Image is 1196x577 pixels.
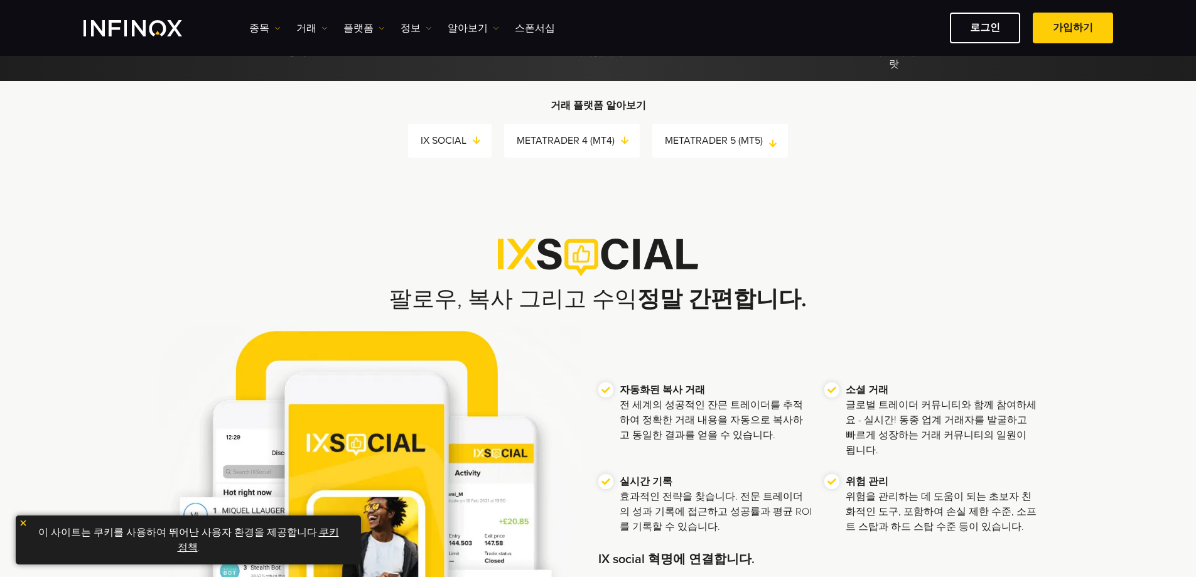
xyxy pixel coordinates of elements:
[846,474,1038,534] p: 위험을 관리하는 데 도움이 되는 초보자 친화적인 도구, 포함하여 손실 제한 수준, 소프트 스탑과 하드 스탑 수준 등이 있습니다.
[517,132,640,149] a: METATRADER 4 (MT4)
[421,132,492,149] a: IX SOCIAL
[22,522,355,558] p: 이 사이트는 쿠키를 사용하여 뛰어난 사용자 환경을 제공합니다. .
[84,20,212,36] a: INFINOX Logo
[515,21,555,36] a: 스폰서십
[620,474,812,534] p: 효과적인 전략을 찾습니다. 전문 트레이더의 성과 기록에 접근하고 성공률과 평균 ROI를 기록할 수 있습니다.
[296,21,328,36] a: 거래
[249,21,281,36] a: 종목
[401,21,432,36] a: 정보
[846,475,888,488] strong: 위험 관리
[846,384,888,396] strong: 소셜 거래
[620,384,705,396] strong: 자동화된 복사 거래
[551,99,646,112] strong: 거래 플랫폼 알아보기
[1033,13,1113,43] a: 가입하기
[620,475,672,488] strong: 실시간 기록
[620,382,812,443] p: 전 세계의 성공적인 잔믄 트레이더를 추적하여 정확한 거래 내용을 자동으로 복사하고 동일한 결과를 얻을 수 있습니다.
[448,21,499,36] a: 알아보기
[665,132,788,149] a: METATRADER 5 (MT5)
[498,239,698,276] img: IX Social
[19,519,28,527] img: yellow close icon
[950,13,1020,43] a: 로그인
[598,552,755,567] strong: IX social 혁명에 연결합니다.
[159,286,1038,313] h2: 팔로우, 복사 그리고 수익
[343,21,385,36] a: 플랫폼
[637,286,807,313] strong: 정말 간편합니다.
[846,382,1038,458] p: 글로벌 트레이더 커뮤니티와 함께 참여하세요 - 실시간! 동종 업계 거래자를 발굴하고 빠르게 성장하는 거래 커뮤니티의 일원이 됩니다.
